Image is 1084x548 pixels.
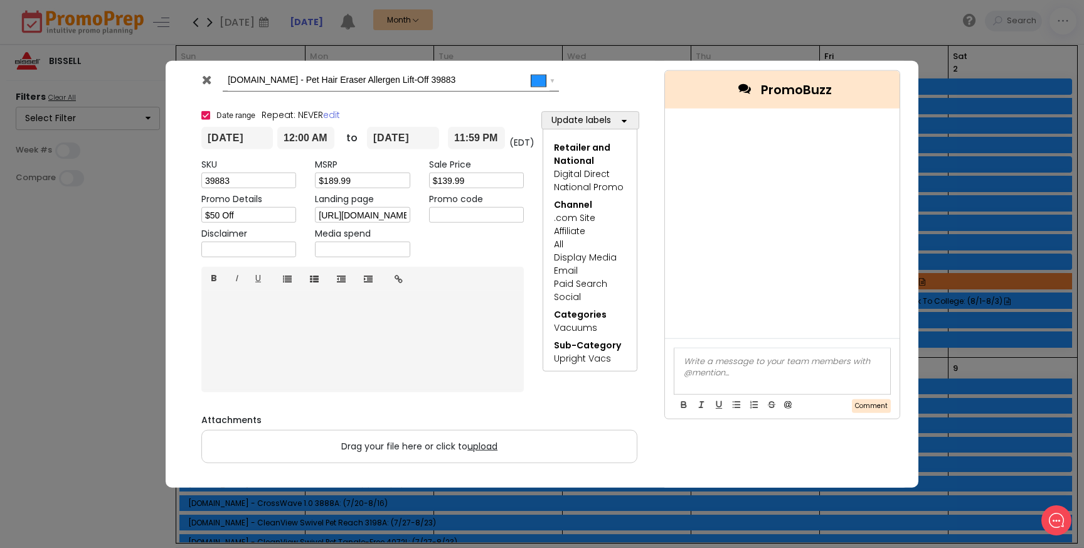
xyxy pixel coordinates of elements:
[761,80,832,99] span: PromoBuzz
[274,267,301,291] a: Unordered list
[19,83,232,104] h2: What can we do to help?
[202,431,637,463] label: Drag your file here or click to
[554,339,626,352] div: Sub-Category
[19,126,231,151] button: New conversation
[554,264,626,277] div: Email
[554,321,626,335] div: Vacuums
[554,225,626,238] div: Affiliate
[201,267,226,291] a: B
[327,267,355,291] a: Outdent
[367,127,439,149] input: To date
[81,134,151,144] span: New conversation
[354,267,382,291] a: Indent
[429,158,471,171] label: Sale Price
[315,158,337,171] label: MSRP
[300,267,328,291] a: Ordered list
[550,75,556,85] div: ▼
[262,109,340,121] span: Repeat: NEVER
[554,141,626,168] div: Retailer and National
[554,168,626,181] div: Digital Direct
[228,68,550,91] input: Add name...
[554,198,626,212] div: Channel
[554,291,626,304] div: Social
[105,439,159,447] span: We run on Gist
[385,267,412,291] a: Insert link
[323,109,340,121] a: edit
[554,251,626,264] div: Display Media
[277,127,334,149] input: Start time
[448,127,505,149] input: End time
[505,136,533,149] div: (EDT)
[315,193,374,206] label: Landing page
[216,110,255,121] span: Date range
[429,193,483,206] label: Promo code
[467,440,497,453] span: upload
[554,308,626,321] div: Categories
[554,352,626,365] div: Upright Vacs
[201,415,637,426] h6: Attachments
[201,227,247,240] label: Disclaimer
[19,61,232,81] h1: Hello [PERSON_NAME]!
[1041,505,1071,535] iframe: gist-messenger-bubble-iframe
[554,370,626,383] div: Offer Type
[852,399,891,413] button: Comment
[201,158,217,171] label: SKU
[554,212,626,225] div: .com Site
[541,112,639,130] button: Update labels
[201,193,262,206] label: Promo Details
[554,277,626,291] div: Paid Search
[201,127,273,149] input: From date
[246,267,270,291] a: U
[334,131,363,146] div: to
[315,227,371,240] label: Media spend
[554,181,626,194] div: National Promo
[226,267,247,291] a: I
[554,238,626,251] div: All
